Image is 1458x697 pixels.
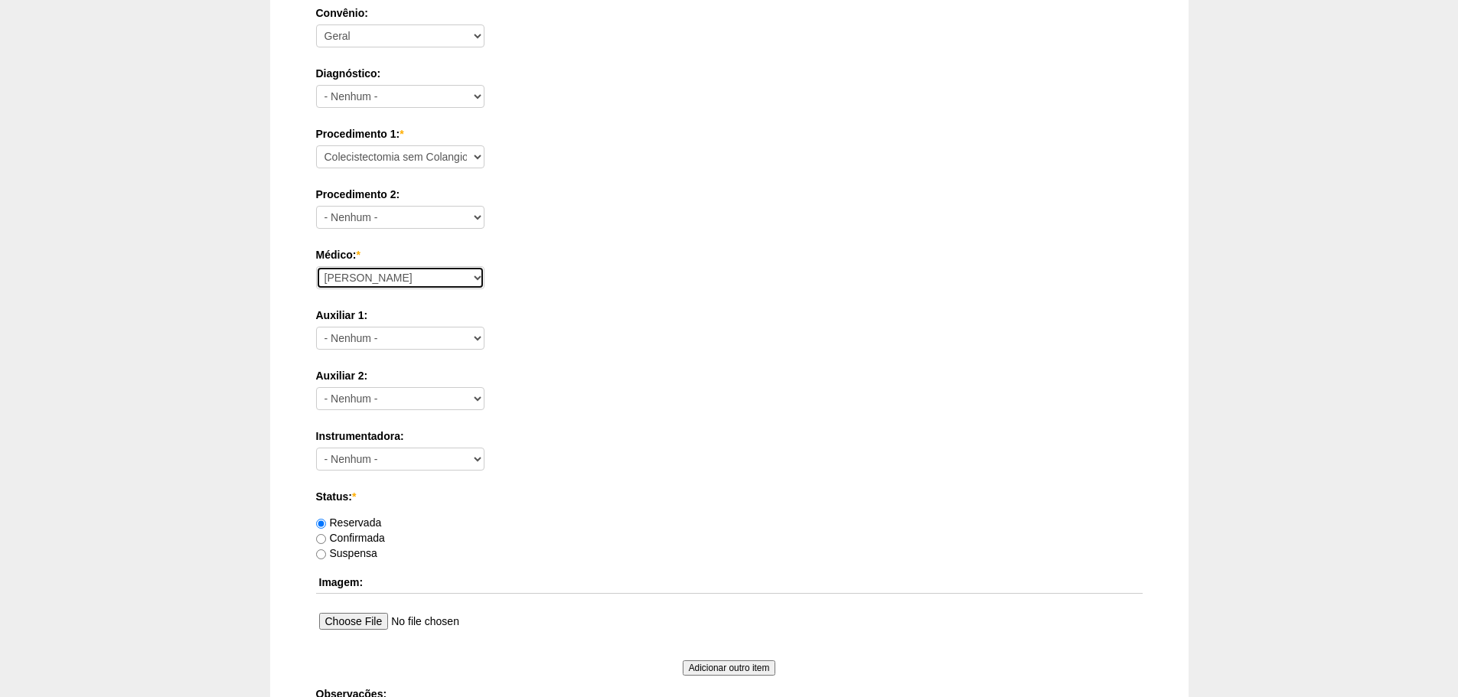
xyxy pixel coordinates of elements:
label: Médico: [316,247,1143,262]
span: Este campo é obrigatório. [352,490,356,503]
input: Confirmada [316,534,326,544]
label: Procedimento 1: [316,126,1143,142]
input: Adicionar outro item [683,660,776,676]
input: Suspensa [316,549,326,559]
th: Imagem: [316,572,1143,594]
label: Convênio: [316,5,1143,21]
span: Este campo é obrigatório. [356,249,360,261]
label: Procedimento 2: [316,187,1143,202]
label: Auxiliar 1: [316,308,1143,323]
label: Status: [316,489,1143,504]
label: Suspensa [316,547,377,559]
label: Confirmada [316,532,385,544]
span: Este campo é obrigatório. [400,128,403,140]
label: Reservada [316,516,382,529]
label: Diagnóstico: [316,66,1143,81]
input: Reservada [316,519,326,529]
label: Instrumentadora: [316,428,1143,444]
label: Auxiliar 2: [316,368,1143,383]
